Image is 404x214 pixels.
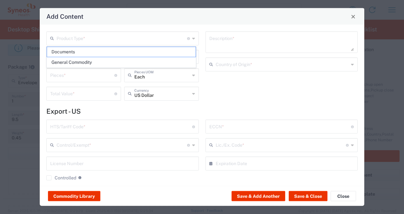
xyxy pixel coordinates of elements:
span: Documents [47,47,196,57]
button: Commodity Library [48,191,100,201]
button: Close [331,191,356,201]
button: Close [349,12,358,21]
button: Save & Add Another [232,191,285,201]
label: Controlled [46,175,76,180]
h4: Import - [GEOGRAPHIC_DATA] [46,185,358,193]
h4: Export - US [46,107,358,115]
button: Save & Close [289,191,327,201]
span: General Commodity [47,57,196,67]
h4: Add Content [46,12,84,21]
